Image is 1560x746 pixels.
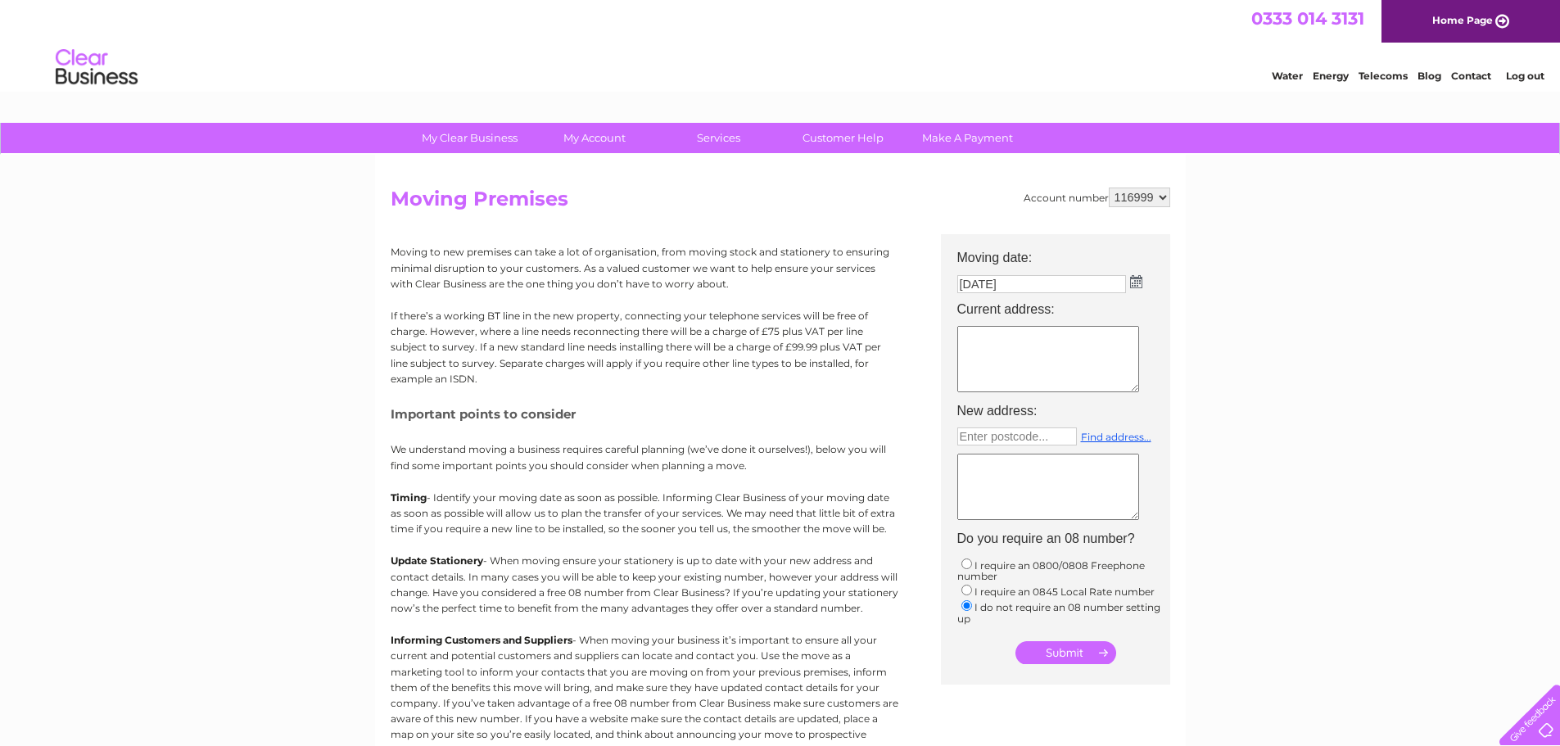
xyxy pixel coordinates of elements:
p: - When moving ensure your stationery is up to date with your new address and contact details. In ... [391,553,898,616]
b: Timing [391,491,427,504]
th: Moving date: [949,234,1178,270]
a: 0333 014 3131 [1251,8,1364,29]
a: Customer Help [775,123,911,153]
img: logo.png [55,43,138,93]
input: Submit [1015,641,1116,664]
a: Contact [1451,70,1491,82]
b: Informing Customers and Suppliers [391,634,572,646]
a: Water [1272,70,1303,82]
h5: Important points to consider [391,407,898,421]
a: Telecoms [1359,70,1408,82]
th: Current address: [949,297,1178,322]
a: My Account [527,123,662,153]
div: Account number [1024,188,1170,207]
p: Moving to new premises can take a lot of organisation, from moving stock and stationery to ensuri... [391,244,898,292]
a: Blog [1418,70,1441,82]
h2: Moving Premises [391,188,1170,219]
a: Services [651,123,786,153]
p: We understand moving a business requires careful planning (we’ve done it ourselves!), below you w... [391,441,898,472]
th: Do you require an 08 number? [949,527,1178,551]
b: Update Stationery [391,554,483,567]
div: Clear Business is a trading name of Verastar Limited (registered in [GEOGRAPHIC_DATA] No. 3667643... [394,9,1168,79]
a: My Clear Business [402,123,537,153]
a: Make A Payment [900,123,1035,153]
p: If there’s a working BT line in the new property, connecting your telephone services will be free... [391,308,898,387]
a: Log out [1506,70,1544,82]
th: New address: [949,399,1178,423]
a: Energy [1313,70,1349,82]
p: - Identify your moving date as soon as possible. Informing Clear Business of your moving date as ... [391,490,898,537]
td: I require an 0800/0808 Freephone number I require an 0845 Local Rate number I do not require an 0... [949,552,1178,629]
img: ... [1130,275,1142,288]
a: Find address... [1081,431,1151,443]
